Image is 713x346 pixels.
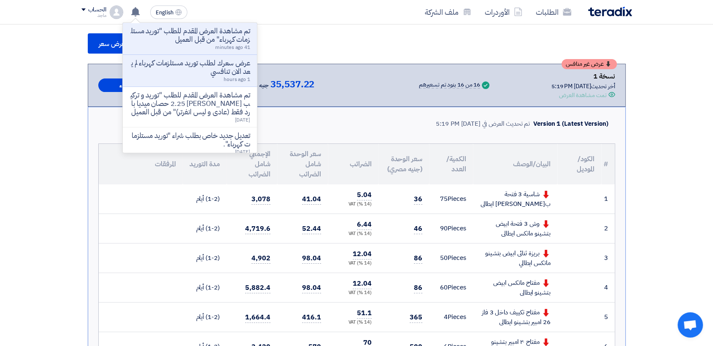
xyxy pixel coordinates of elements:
span: 90 [440,224,448,233]
a: الأوردرات [478,2,529,22]
span: 51.1 [357,308,372,319]
th: المرفقات [99,144,183,184]
td: 1 [601,184,615,214]
div: 16 من 16 بنود تم تسعيرهم [419,82,480,89]
span: 98.04 [302,253,321,264]
div: أخر تحديث [DATE] 5:19 PM [551,82,615,91]
span: 41.04 [302,194,321,205]
div: (14 %) VAT [335,260,372,267]
button: English [150,5,187,19]
span: 1,664.4 [245,312,270,323]
th: الإجمالي شامل الضرائب [227,144,277,184]
td: 4 [601,273,615,303]
span: 1 hours ago [224,76,250,83]
span: 60 [440,283,448,292]
span: 5.04 [357,190,372,200]
div: الحساب [88,6,106,14]
span: 12.04 [353,249,372,259]
div: وش 3 فتحة ابيض بتشينو ماتكس ايطالى [480,219,551,238]
span: 5,882.4 [245,283,270,293]
td: 3 [601,243,615,273]
td: (1-2) أيام [183,214,227,243]
th: سعر الوحدة شامل الضرائب [277,144,328,184]
img: Teradix logo [588,7,632,16]
span: 98.04 [302,283,321,293]
div: Open chat [678,312,703,338]
td: 2 [601,214,615,243]
div: مفتاح تكييف داخل 3 فاز 26 امبير بتشينو ايطالى [480,308,551,327]
p: تم مشاهدة العرض المقدم للطلب "توريد مستلزمات كهرباء" من قبل العميل [130,27,250,44]
a: الطلبات [529,2,578,22]
span: 3,078 [251,194,270,205]
th: سعر الوحدة (جنيه مصري) [378,144,429,184]
th: الكود/الموديل [557,144,601,184]
span: 75 [440,194,448,203]
p: تم مشاهدة العرض المقدم للطلب "توريد و تركيب [PERSON_NAME] 2.25 حصان ميديا بارد فقط (عادى و ليس ان... [130,91,250,116]
th: الكمية/العدد [429,144,473,184]
div: بريزة ثنائى ابيض بتشينو ماتكس ايطالي [480,249,551,268]
span: 4,902 [251,253,270,264]
span: [DATE] [235,116,250,124]
button: تقديم عرض سعر [88,33,162,54]
div: تمت مشاهدة العرض [559,91,606,100]
span: 6.44 [357,219,372,230]
td: (1-2) أيام [183,184,227,214]
td: 5 [601,303,615,332]
td: (1-2) أيام [183,243,227,273]
p: تعديل جديد خاص بطلب شراء "توريد مستلزمات كهرباء". [130,132,250,149]
span: 12.04 [353,278,372,289]
td: Pieces [429,243,473,273]
div: (14 %) VAT [335,319,372,326]
th: البيان/الوصف [473,144,557,184]
div: نسخة 1 [551,71,615,82]
td: Pieces [429,214,473,243]
img: profile_test.png [110,5,123,19]
p: عرض سعرك لطلب توريد مستلزمات كهرباء لم يعد الان تنافسي [130,59,250,76]
span: 52.44 [302,224,321,234]
th: الضرائب [328,144,378,184]
span: 4,719.6 [245,224,270,234]
div: تم تحديث العرض في [DATE] 5:19 PM [436,119,530,129]
span: English [156,10,173,16]
td: (1-2) أيام [183,303,227,332]
span: 4 [444,312,448,322]
div: (14 %) VAT [335,230,372,238]
div: (14 %) VAT [335,289,372,297]
td: Pieces [429,184,473,214]
span: 46 [414,224,422,234]
div: (14 %) VAT [335,201,372,208]
div: شاسية 3 فتحة ب[PERSON_NAME] ايطالى [480,189,551,208]
td: Pieces [429,273,473,303]
span: عرض غير منافس [566,61,604,67]
span: [DATE] [235,148,250,156]
span: 86 [414,253,422,264]
span: 365 [410,312,422,323]
span: 36 [414,194,422,205]
span: 416.1 [302,312,321,323]
a: ملف الشركة [418,2,478,22]
span: 50 [440,253,448,262]
div: Version 1 (Latest Version) [533,119,608,129]
th: مدة التوريد [183,144,227,184]
span: تقديم عرض سعر [99,41,141,47]
td: (1-2) أيام [183,273,227,303]
div: ماجد [81,13,106,18]
td: Pieces [429,303,473,332]
span: 41 minutes ago [215,43,250,51]
span: 86 [414,283,422,293]
button: إخفاء [98,78,162,92]
th: # [601,144,615,184]
span: 35,537.22 [270,79,314,89]
div: مفتاح ماتكس ابيض بتشينو ايطالى [480,278,551,297]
